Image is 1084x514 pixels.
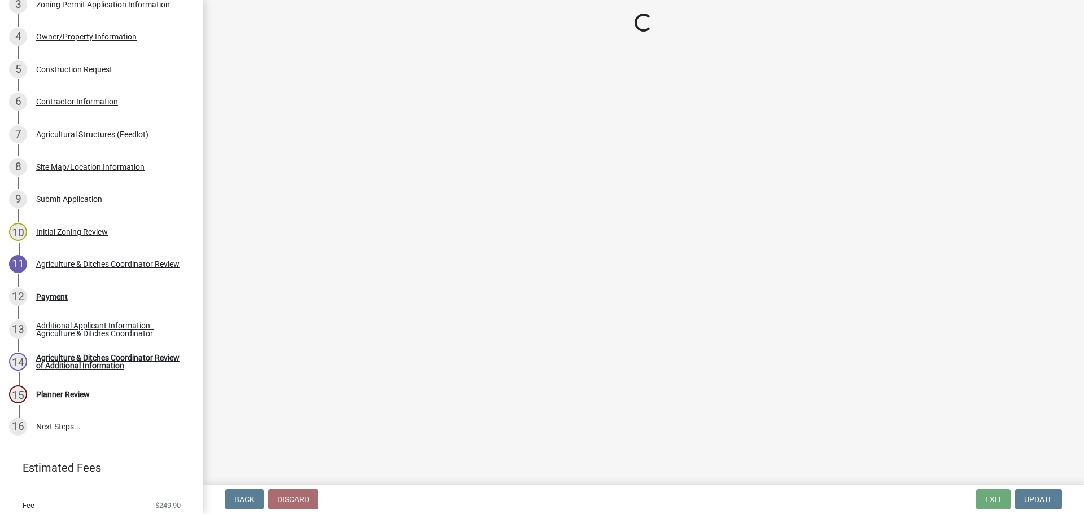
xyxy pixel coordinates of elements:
[976,489,1011,509] button: Exit
[9,288,27,306] div: 12
[9,190,27,208] div: 9
[9,125,27,143] div: 7
[9,158,27,176] div: 8
[36,163,145,171] div: Site Map/Location Information
[36,98,118,106] div: Contractor Information
[9,28,27,46] div: 4
[9,255,27,273] div: 11
[9,320,27,339] div: 13
[36,260,180,268] div: Agriculture & Ditches Coordinator Review
[9,353,27,371] div: 14
[1024,495,1053,504] span: Update
[36,65,112,73] div: Construction Request
[1015,489,1062,509] button: Update
[234,495,255,504] span: Back
[36,195,102,203] div: Submit Application
[36,390,90,398] div: Planner Review
[36,228,108,236] div: Initial Zoning Review
[9,418,27,436] div: 16
[225,489,264,509] button: Back
[23,502,34,509] span: Fee
[36,1,170,8] div: Zoning Permit Application Information
[36,354,185,370] div: Agriculture & Ditches Coordinator Review of Additional Information
[155,502,181,509] span: $249.90
[9,223,27,241] div: 10
[36,33,137,41] div: Owner/Property Information
[36,322,185,337] div: Additional Applicant Information - Agriculture & Ditches Coordinator
[268,489,318,509] button: Discard
[9,456,185,479] a: Estimated Fees
[36,130,148,138] div: Agricultural Structures (Feedlot)
[9,93,27,111] div: 6
[9,385,27,403] div: 15
[36,293,68,301] div: Payment
[9,60,27,78] div: 5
